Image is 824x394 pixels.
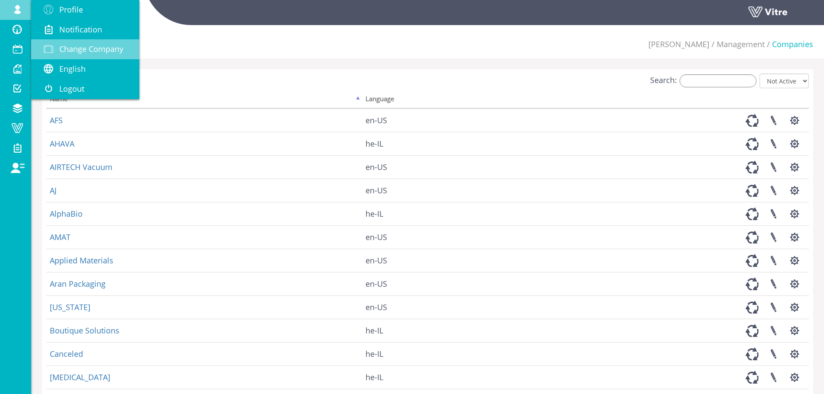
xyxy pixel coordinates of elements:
td: he-IL [362,342,513,365]
td: en-US [362,179,513,202]
li: Companies [765,39,813,50]
label: Search: [650,74,757,87]
th: Language [362,92,513,109]
span: Notification [59,24,102,35]
a: AlphaBio [50,208,83,219]
a: Change Company [31,39,139,59]
td: en-US [362,225,513,249]
td: he-IL [362,319,513,342]
a: AFS [50,115,63,125]
td: en-US [362,109,513,132]
a: Aran Packaging [50,279,106,289]
a: Logout [31,79,139,99]
input: Search: [680,74,757,87]
span: Logout [59,83,84,94]
a: Boutique Solutions [50,325,119,336]
td: he-IL [362,132,513,155]
a: [US_STATE] [50,302,90,312]
a: [MEDICAL_DATA] [50,372,110,382]
td: en-US [362,295,513,319]
span: Profile [59,4,83,15]
span: Change Company [59,44,123,54]
td: he-IL [362,365,513,389]
a: Notification [31,20,139,40]
a: Canceled [50,349,83,359]
a: Applied Materials [50,255,113,266]
a: AMAT [50,232,71,242]
a: AJ [50,185,57,195]
li: Management [709,39,765,50]
span: English [59,64,86,74]
th: Name: activate to sort column descending [46,92,362,109]
a: AHAVA [50,138,74,149]
td: en-US [362,272,513,295]
td: en-US [362,155,513,179]
a: AIRTECH Vacuum [50,162,112,172]
a: [PERSON_NAME] [648,39,709,49]
td: he-IL [362,202,513,225]
a: English [31,59,139,79]
td: en-US [362,249,513,272]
